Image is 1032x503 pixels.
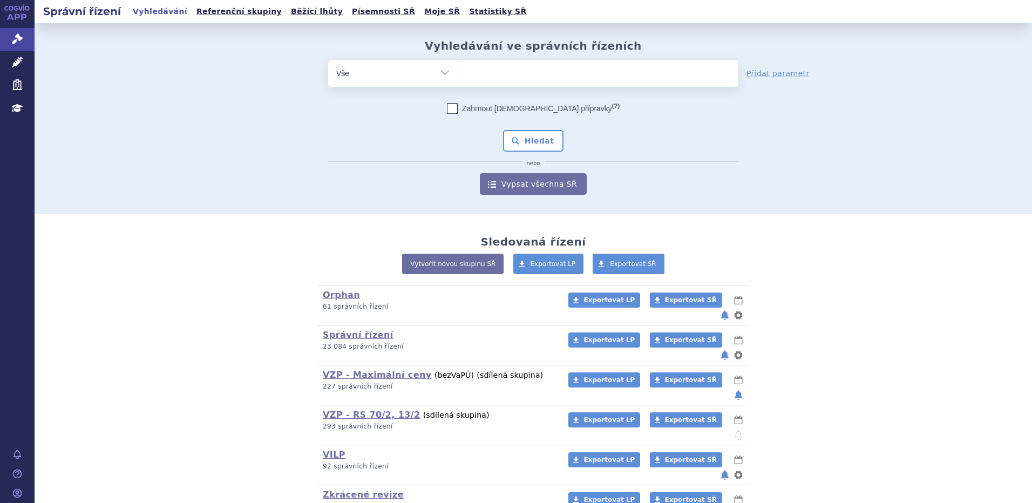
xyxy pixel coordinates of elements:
a: VILP [323,450,345,460]
a: Moje SŘ [421,4,463,19]
a: Referenční skupiny [193,4,285,19]
button: nastavení [733,349,744,362]
span: Exportovat SŘ [665,376,717,384]
button: notifikace [719,468,730,481]
button: notifikace [733,429,744,441]
button: lhůty [733,294,744,307]
a: Přidat parametr [746,68,810,79]
button: nastavení [733,468,744,481]
button: notifikace [719,349,730,362]
a: Správní řízení [323,330,393,340]
a: Exportovat SŘ [650,332,722,348]
span: Exportovat LP [583,296,635,304]
span: VaPÚ [451,371,471,379]
a: Vypsat všechna SŘ [480,173,587,195]
p: 61 správních řízení [323,302,554,311]
h2: Vyhledávání ve správních řízeních [425,39,642,52]
button: lhůty [733,334,744,346]
span: Exportovat SŘ [665,336,717,344]
span: Exportovat LP [583,336,635,344]
span: Exportovat LP [531,260,576,268]
span: Exportovat SŘ [665,416,717,424]
a: Exportovat SŘ [650,452,722,467]
a: VZP - RS 70/2, 13/2 [323,410,420,420]
button: lhůty [733,373,744,386]
button: Hledat [503,130,564,152]
h2: Správní řízení [35,4,130,19]
button: notifikace [733,389,744,402]
a: Exportovat LP [568,372,640,388]
a: Exportovat LP [568,293,640,308]
a: Exportovat SŘ [650,412,722,427]
a: Písemnosti SŘ [349,4,418,19]
button: lhůty [733,413,744,426]
a: Exportovat SŘ [650,372,722,388]
span: (sdílená skupina) [477,371,543,379]
a: Exportovat LP [568,452,640,467]
button: notifikace [719,309,730,322]
p: 293 správních řízení [323,422,554,431]
a: Exportovat LP [513,254,584,274]
p: 227 správních řízení [323,382,554,391]
a: Exportovat SŘ [650,293,722,308]
a: Vyhledávání [130,4,191,19]
span: Exportovat LP [583,376,635,384]
i: nebo [521,160,546,167]
a: Orphan [323,290,360,300]
a: VZP - Maximální ceny [323,370,432,380]
span: (bez ) [434,371,474,379]
a: Běžící lhůty [288,4,346,19]
button: lhůty [733,453,744,466]
span: Exportovat LP [583,416,635,424]
span: Exportovat LP [583,456,635,464]
button: nastavení [733,309,744,322]
a: Statistiky SŘ [466,4,529,19]
h2: Sledovaná řízení [480,235,586,248]
span: Exportovat SŘ [665,456,717,464]
a: Exportovat LP [568,332,640,348]
label: Zahrnout [DEMOGRAPHIC_DATA] přípravky [447,103,620,114]
a: Exportovat LP [568,412,640,427]
span: Exportovat SŘ [610,260,656,268]
a: Zkrácené revize [323,490,404,500]
a: Exportovat SŘ [593,254,664,274]
span: (sdílená skupina) [423,411,490,419]
a: Vytvořit novou skupinu SŘ [402,254,504,274]
abbr: (?) [612,103,620,110]
p: 23 084 správních řízení [323,342,554,351]
span: Exportovat SŘ [665,296,717,304]
p: 92 správních řízení [323,462,554,471]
